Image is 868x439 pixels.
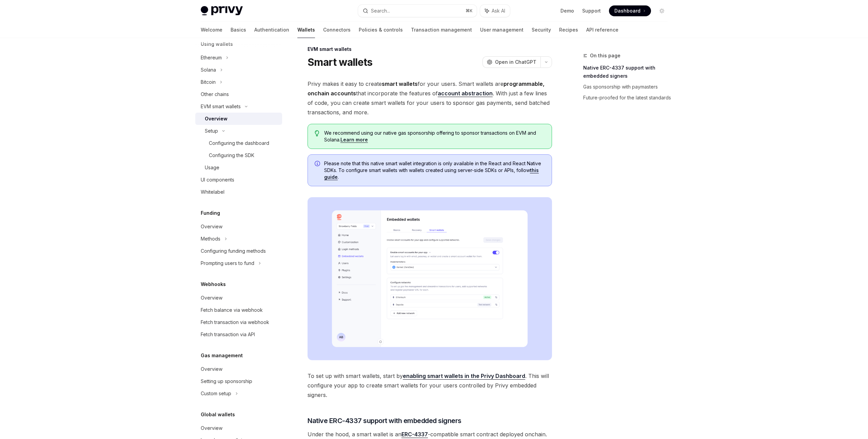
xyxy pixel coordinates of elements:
a: Configuring the SDK [195,149,282,161]
a: Native ERC-4337 support with embedded signers [583,62,673,81]
div: Overview [201,365,222,373]
a: UI components [195,174,282,186]
img: Sample enable smart wallets [308,197,552,360]
a: User management [480,22,524,38]
div: EVM smart wallets [201,102,241,111]
a: Fetch transaction via API [195,328,282,341]
a: Security [532,22,551,38]
a: Support [582,7,601,14]
div: Setting up sponsorship [201,377,252,385]
span: To set up with smart wallets, start by . This will configure your app to create smart wallets for... [308,371,552,400]
div: UI components [201,176,234,184]
span: We recommend using our native gas sponsorship offering to sponsor transactions on EVM and Solana. [324,130,545,143]
div: Configuring the dashboard [209,139,269,147]
a: Other chains [195,88,282,100]
div: Fetch transaction via API [201,330,255,339]
strong: smart wallets [382,80,418,87]
span: Open in ChatGPT [495,59,536,65]
div: Other chains [201,90,229,98]
a: ERC-4337 [401,431,428,438]
a: Transaction management [411,22,472,38]
a: Welcome [201,22,222,38]
div: Overview [201,294,222,302]
a: Demo [560,7,574,14]
h1: Smart wallets [308,56,372,68]
a: Future-proofed for the latest standards [583,92,673,103]
span: Dashboard [614,7,640,14]
h5: Gas management [201,351,243,360]
a: Overview [195,221,282,233]
a: Policies & controls [359,22,403,38]
h5: Global wallets [201,411,235,419]
div: Overview [201,223,222,231]
a: Gas sponsorship with paymasters [583,81,673,92]
a: Overview [195,422,282,434]
div: Usage [205,164,219,172]
a: Basics [231,22,246,38]
svg: Tip [315,130,319,136]
div: Configuring funding methods [201,247,266,255]
h5: Webhooks [201,280,226,288]
div: Prompting users to fund [201,259,254,267]
span: Ask AI [492,7,505,14]
div: Overview [201,424,222,432]
a: Configuring the dashboard [195,137,282,149]
a: Usage [195,161,282,174]
img: light logo [201,6,243,16]
a: account abstraction [438,90,493,97]
a: Fetch transaction via webhook [195,316,282,328]
a: Connectors [323,22,351,38]
a: Overview [195,363,282,375]
a: Wallets [297,22,315,38]
a: Fetch balance via webhook [195,304,282,316]
span: On this page [590,52,620,60]
span: Native ERC-4337 support with embedded signers [308,416,461,425]
div: Whitelabel [201,188,224,196]
a: Dashboard [609,5,651,16]
a: enabling smart wallets in the Privy Dashboard [403,373,525,380]
a: Authentication [254,22,289,38]
div: Methods [201,235,220,243]
button: Search...⌘K [358,5,477,17]
div: Solana [201,66,216,74]
div: Search... [371,7,390,15]
div: Setup [205,127,218,135]
button: Toggle dark mode [656,5,667,16]
h5: Funding [201,209,220,217]
div: Ethereum [201,54,222,62]
div: Bitcoin [201,78,216,86]
a: Overview [195,292,282,304]
span: Please note that this native smart wallet integration is only available in the React and React Na... [324,160,545,180]
div: Fetch transaction via webhook [201,318,269,326]
span: ⌘ K [466,8,473,14]
div: Custom setup [201,389,231,398]
a: Learn more [340,137,368,143]
a: Setting up sponsorship [195,375,282,387]
a: API reference [586,22,618,38]
span: Privy makes it easy to create for your users. Smart wallets are that incorporate the features of ... [308,79,552,117]
a: Configuring funding methods [195,245,282,257]
div: Configuring the SDK [209,151,254,159]
button: Open in ChatGPT [482,56,540,68]
div: Fetch balance via webhook [201,306,263,314]
div: EVM smart wallets [308,46,552,53]
a: Recipes [559,22,578,38]
a: Overview [195,113,282,125]
a: Whitelabel [195,186,282,198]
div: Overview [205,115,228,123]
button: Ask AI [480,5,510,17]
svg: Info [315,161,321,168]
